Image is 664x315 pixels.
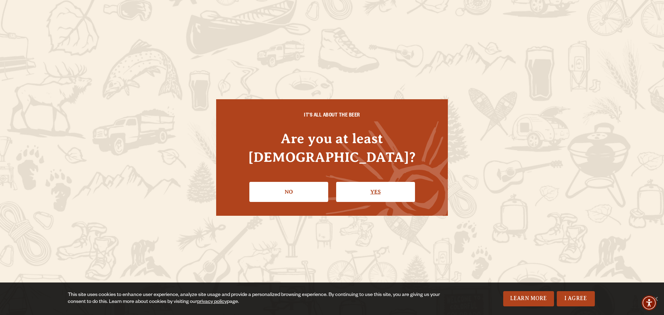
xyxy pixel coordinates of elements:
[230,113,434,119] h6: IT'S ALL ABOUT THE BEER
[557,291,595,306] a: I Agree
[642,295,657,311] div: Accessibility Menu
[336,182,415,202] a: Confirm I'm 21 or older
[230,129,434,166] h4: Are you at least [DEMOGRAPHIC_DATA]?
[503,291,554,306] a: Learn More
[249,182,328,202] a: No
[68,292,445,306] div: This site uses cookies to enhance user experience, analyze site usage and provide a personalized ...
[197,299,227,305] a: privacy policy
